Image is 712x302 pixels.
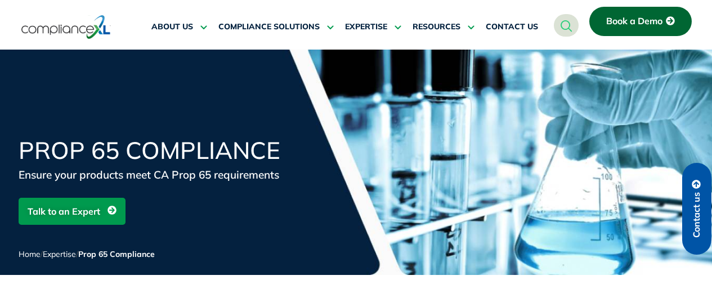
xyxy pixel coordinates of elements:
[554,14,579,37] a: navsearch-button
[692,192,702,238] span: Contact us
[21,14,111,40] img: logo-one.svg
[19,249,41,259] a: Home
[486,14,538,41] a: CONTACT US
[413,14,474,41] a: RESOURCES
[606,16,662,26] span: Book a Demo
[19,167,289,183] div: Ensure your products meet CA Prop 65 requirements
[345,22,387,32] span: EXPERTISE
[589,7,692,36] a: Book a Demo
[19,198,126,225] a: Talk to an Expert
[19,139,289,162] h1: Prop 65 Compliance
[19,249,155,259] span: / /
[345,14,401,41] a: EXPERTISE
[218,14,334,41] a: COMPLIANCE SOLUTIONS
[682,163,711,255] a: Contact us
[413,22,460,32] span: RESOURCES
[78,249,155,259] span: Prop 65 Compliance
[151,14,207,41] a: ABOUT US
[486,22,538,32] span: CONTACT US
[43,249,76,259] a: Expertise
[151,22,193,32] span: ABOUT US
[28,201,100,222] span: Talk to an Expert
[218,22,320,32] span: COMPLIANCE SOLUTIONS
